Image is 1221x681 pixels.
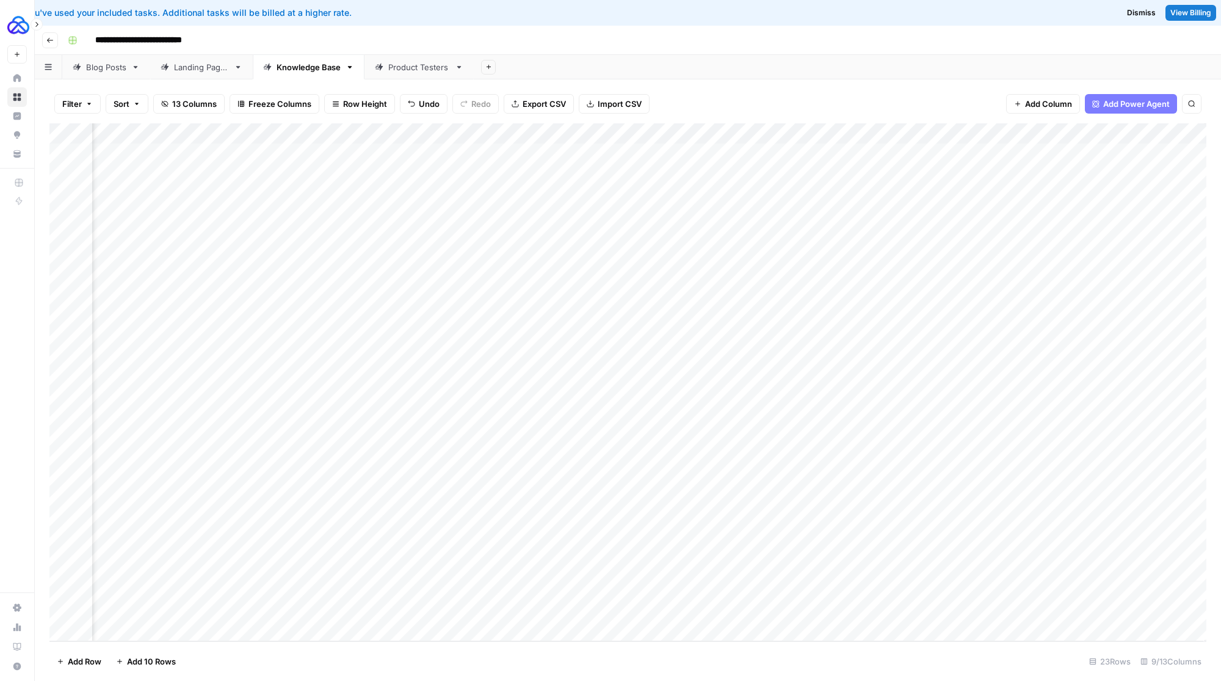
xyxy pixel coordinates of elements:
[1122,5,1161,21] button: Dismiss
[1025,98,1072,110] span: Add Column
[114,98,129,110] span: Sort
[7,10,27,40] button: Workspace: AUQ
[150,55,253,79] a: Landing Pages
[343,98,387,110] span: Row Height
[7,125,27,145] a: Opportunities
[1127,7,1156,18] span: Dismiss
[1084,652,1136,671] div: 23 Rows
[7,106,27,126] a: Insights
[68,655,101,668] span: Add Row
[7,87,27,107] a: Browse
[174,61,229,73] div: Landing Pages
[364,55,474,79] a: Product Testers
[1170,7,1211,18] span: View Billing
[7,14,29,36] img: AUQ Logo
[598,98,642,110] span: Import CSV
[7,657,27,676] button: Help + Support
[153,94,225,114] button: 13 Columns
[277,61,341,73] div: Knowledge Base
[1136,652,1206,671] div: 9/13 Columns
[62,55,150,79] a: Blog Posts
[7,68,27,88] a: Home
[523,98,566,110] span: Export CSV
[172,98,217,110] span: 13 Columns
[1165,5,1216,21] a: View Billing
[324,94,395,114] button: Row Height
[248,98,311,110] span: Freeze Columns
[1006,94,1080,114] button: Add Column
[49,652,109,671] button: Add Row
[1085,94,1177,114] button: Add Power Agent
[471,98,491,110] span: Redo
[109,652,183,671] button: Add 10 Rows
[7,637,27,657] a: Learning Hub
[230,94,319,114] button: Freeze Columns
[388,61,450,73] div: Product Testers
[7,144,27,164] a: Your Data
[62,98,82,110] span: Filter
[127,655,176,668] span: Add 10 Rows
[419,98,440,110] span: Undo
[54,94,101,114] button: Filter
[7,617,27,637] a: Usage
[504,94,574,114] button: Export CSV
[579,94,650,114] button: Import CSV
[452,94,499,114] button: Redo
[86,61,126,73] div: Blog Posts
[106,94,148,114] button: Sort
[10,7,734,19] div: You've used your included tasks. Additional tasks will be billed at a higher rate.
[7,598,27,617] a: Settings
[1103,98,1170,110] span: Add Power Agent
[400,94,447,114] button: Undo
[253,55,364,79] a: Knowledge Base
